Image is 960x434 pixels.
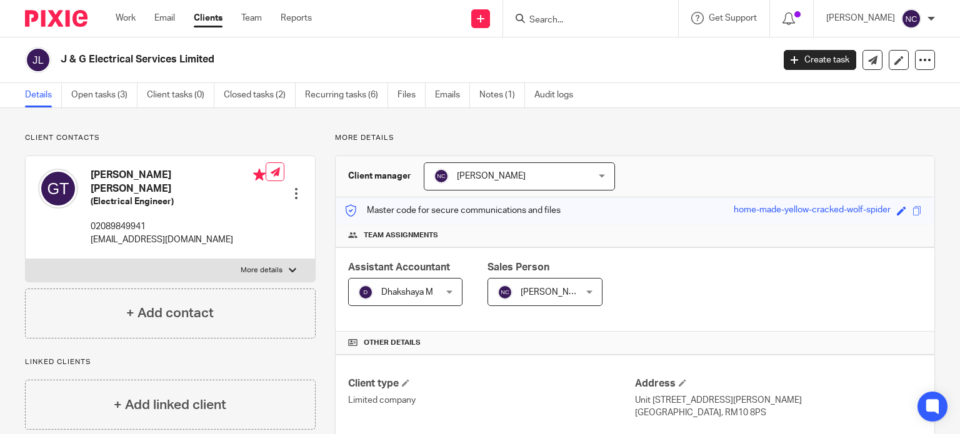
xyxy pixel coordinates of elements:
[224,83,296,107] a: Closed tasks (2)
[534,83,582,107] a: Audit logs
[348,262,450,272] span: Assistant Accountant
[335,133,935,143] p: More details
[635,377,922,390] h4: Address
[434,169,449,184] img: svg%3E
[25,357,316,367] p: Linked clients
[126,303,214,323] h4: + Add contact
[521,288,589,297] span: [PERSON_NAME]
[253,169,266,181] i: Primary
[91,195,266,208] h5: (Electrical Engineer)
[381,288,433,297] span: Dhakshaya M
[61,53,624,66] h2: J & G Electrical Services Limited
[154,12,175,24] a: Email
[479,83,525,107] a: Notes (1)
[241,265,282,275] p: More details
[528,15,641,26] input: Search
[25,10,87,27] img: Pixie
[38,169,78,209] img: svg%3E
[635,407,922,419] p: [GEOGRAPHIC_DATA], RM10 8PS
[709,14,757,22] span: Get Support
[147,83,214,107] a: Client tasks (0)
[91,220,266,233] p: 02089849941
[784,50,856,70] a: Create task
[305,83,388,107] a: Recurring tasks (6)
[345,204,561,217] p: Master code for secure communications and files
[364,338,421,348] span: Other details
[194,12,222,24] a: Clients
[91,234,266,246] p: [EMAIL_ADDRESS][DOMAIN_NAME]
[901,9,921,29] img: svg%3E
[487,262,549,272] span: Sales Person
[241,12,262,24] a: Team
[497,285,512,300] img: svg%3E
[116,12,136,24] a: Work
[364,230,438,240] span: Team assignments
[435,83,470,107] a: Emails
[281,12,312,24] a: Reports
[71,83,137,107] a: Open tasks (3)
[826,12,895,24] p: [PERSON_NAME]
[358,285,373,300] img: svg%3E
[348,377,635,390] h4: Client type
[114,395,226,415] h4: + Add linked client
[348,170,411,182] h3: Client manager
[635,394,922,407] p: Unit [STREET_ADDRESS][PERSON_NAME]
[457,172,526,180] span: [PERSON_NAME]
[25,133,316,143] p: Client contacts
[397,83,426,107] a: Files
[91,169,266,195] h4: [PERSON_NAME] [PERSON_NAME]
[734,204,891,218] div: home-made-yellow-cracked-wolf-spider
[348,394,635,407] p: Limited company
[25,83,62,107] a: Details
[25,47,51,73] img: svg%3E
